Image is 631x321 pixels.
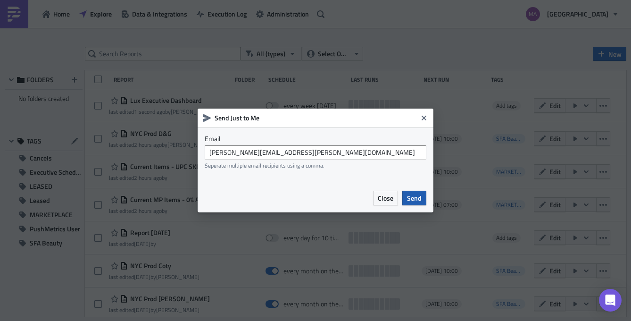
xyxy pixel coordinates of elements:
[205,162,426,169] div: Seperate multiple email recipients using a comma.
[417,111,431,125] button: Close
[378,193,393,203] span: Close
[599,289,622,312] div: Open Intercom Messenger
[402,191,426,205] button: Send
[205,135,426,143] label: Email
[215,114,417,122] h6: Send Just to Me
[407,193,422,203] span: Send
[373,191,398,205] button: Close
